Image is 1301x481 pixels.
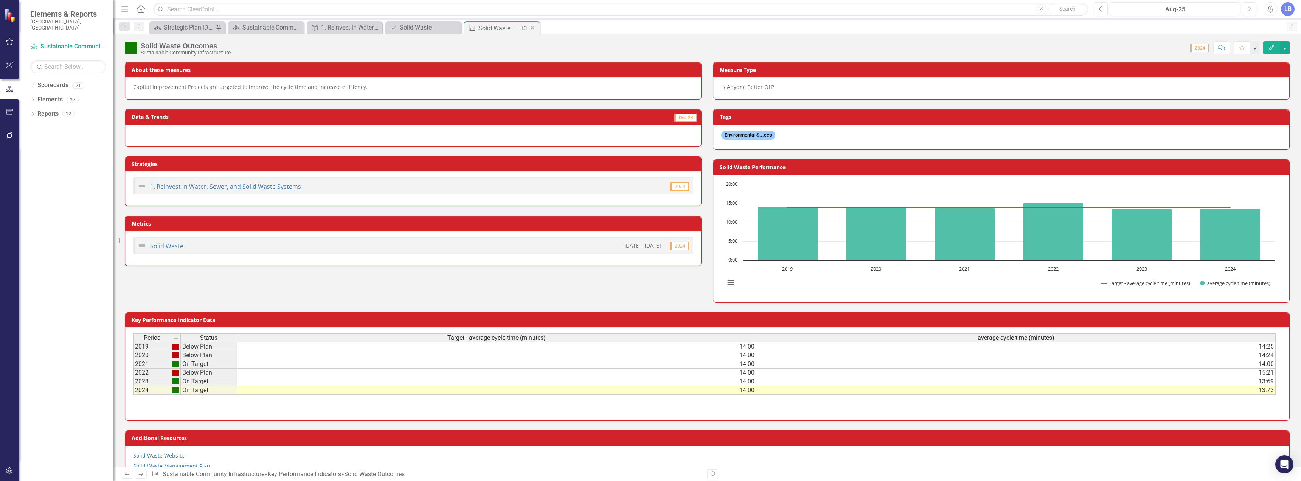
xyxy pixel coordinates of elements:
[726,199,737,206] text: 15:00
[721,83,774,90] span: Is Anyone Better Off?
[237,369,756,377] td: 14:00
[728,256,737,263] text: 0:00
[163,470,264,478] a: Sustainable Community Infrastructure
[237,377,756,386] td: 14:00
[447,335,546,341] span: Target - average cycle time (minutes)
[721,131,775,140] span: Environmental S...ces
[72,82,84,89] div: 21
[674,114,697,122] span: Dec-24
[1225,265,1236,272] text: 2024
[478,23,519,33] div: Solid Waste Outcomes
[1101,280,1191,286] button: Show Target - average cycle time (minutes)
[1113,5,1237,14] div: Aug-25
[173,335,179,341] img: 8DAGhfEEPCf229AAAAAElFTkSuQmCC
[141,42,231,50] div: Solid Waste Outcomes
[935,207,995,260] path: 2021, 14. average cycle time (minutes).
[133,462,210,470] a: Solid Waste Management Plan
[172,378,179,384] img: AAAABnRFWHRUaXRsZQCo7tInAAAAU0lEQVRoge3PQQ3AIADAwIEE9OKdieBxIekpaMfa83wPmzrgVgNaA1oDWgNaA1oDWgNaA...
[37,95,63,104] a: Elements
[150,242,183,250] a: Solid Waste
[133,452,185,459] a: Solid Waste Website
[132,114,480,120] h3: Data & Trends
[181,351,237,360] td: Below Plan
[720,114,1285,120] h3: Tags
[756,369,1276,377] td: 15:21
[387,23,459,32] a: Solid Waste
[172,387,179,393] img: AAAABnRFWHRUaXRsZQCo7tInAAAAU0lEQVRoge3PQQ3AIADAwIEE9OKdieBxIekpaMfa83wPmzrgVgNaA1oDWgNaA1oDWgNaA...
[756,360,1276,369] td: 14:00
[141,50,231,56] div: Sustainable Community Infrastructure
[133,351,171,360] td: 2020
[1200,208,1261,260] path: 2024, 13.73. average cycle time (minutes).
[30,42,106,51] a: Sustainable Community Infrastructure
[309,23,380,32] a: 1. Reinvest in Water, Sewer, and Solid Waste Systems
[125,42,137,54] img: On Target
[758,202,1261,260] g: average cycle time (minutes), series 2 of 2. Bar series with 6 bars.
[37,110,59,118] a: Reports
[728,237,737,244] text: 5:00
[756,342,1276,351] td: 14:25
[1048,4,1086,14] button: Search
[670,242,689,250] span: 2024
[172,370,179,376] img: LlUJEAAAAASUVORK5CYII=
[200,335,217,341] span: Status
[37,81,68,90] a: Scorecards
[237,342,756,351] td: 14:00
[978,335,1054,341] span: average cycle time (minutes)
[181,369,237,377] td: Below Plan
[152,470,702,479] div: » »
[133,83,693,91] p: Capital Improvement Projects are targeted to improve the cycle time and increase efficiency.
[871,265,881,272] text: 2020
[720,164,1285,170] h3: Solid Waste Performance
[237,386,756,395] td: 14:00
[137,182,146,191] img: Not Defined
[164,23,214,32] div: Strategic Plan [DATE]-[DATE]
[1200,280,1271,286] button: Show average cycle time (minutes)
[721,181,1281,294] div: Chart. Highcharts interactive chart.
[133,369,171,377] td: 2022
[172,344,179,350] img: LlUJEAAAAASUVORK5CYII=
[725,277,736,288] button: View chart menu, Chart
[624,242,661,249] small: [DATE] - [DATE]
[230,23,302,32] a: Sustainable Community Infrastructure
[237,360,756,369] td: 14:00
[132,221,697,226] h3: Metrics
[1275,455,1293,473] div: Open Intercom Messenger
[1110,2,1240,16] button: Aug-25
[720,67,1285,73] h3: Measure Type
[137,241,146,250] img: Not Defined
[132,435,1285,441] h3: Additional Resources
[786,206,1232,209] g: Target - average cycle time (minutes), series 1 of 2. Line with 6 data points.
[721,181,1278,294] svg: Interactive chart
[133,360,171,369] td: 2021
[846,206,907,260] path: 2020, 14.24. average cycle time (minutes).
[62,111,75,117] div: 12
[758,206,818,260] path: 2019, 14.25. average cycle time (minutes).
[181,360,237,369] td: On Target
[1136,265,1147,272] text: 2023
[133,377,171,386] td: 2023
[344,470,405,478] div: Solid Waste Outcomes
[67,97,79,103] div: 37
[1023,202,1084,260] path: 2022, 15.21. average cycle time (minutes).
[153,3,1088,16] input: Search ClearPoint...
[30,19,106,31] small: [GEOGRAPHIC_DATA], [GEOGRAPHIC_DATA]
[133,386,171,395] td: 2024
[782,265,793,272] text: 2019
[150,182,301,191] a: 1. Reinvest in Water, Sewer, and Solid Waste Systems
[242,23,302,32] div: Sustainable Community Infrastructure
[959,265,970,272] text: 2021
[1112,209,1172,260] path: 2023, 13.69. average cycle time (minutes).
[4,9,17,22] img: ClearPoint Strategy
[726,181,737,187] text: 20:00
[237,351,756,360] td: 14:00
[267,470,341,478] a: Key Performance Indicators
[151,23,214,32] a: Strategic Plan [DATE]-[DATE]
[670,182,689,191] span: 2024
[321,23,380,32] div: 1. Reinvest in Water, Sewer, and Solid Waste Systems
[756,377,1276,386] td: 13:69
[30,60,106,73] input: Search Below...
[1059,6,1076,12] span: Search
[726,218,737,225] text: 10:00
[1048,265,1059,272] text: 2022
